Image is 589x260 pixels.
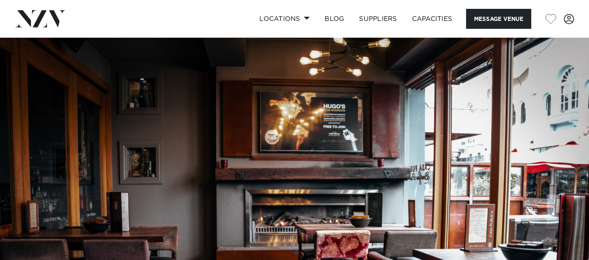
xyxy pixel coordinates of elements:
a: SUPPLIERS [352,9,404,29]
a: Locations [252,9,317,29]
button: Message Venue [466,9,531,29]
a: Capacities [405,9,460,29]
img: nzv-logo.png [15,10,66,27]
a: BLOG [317,9,352,29]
